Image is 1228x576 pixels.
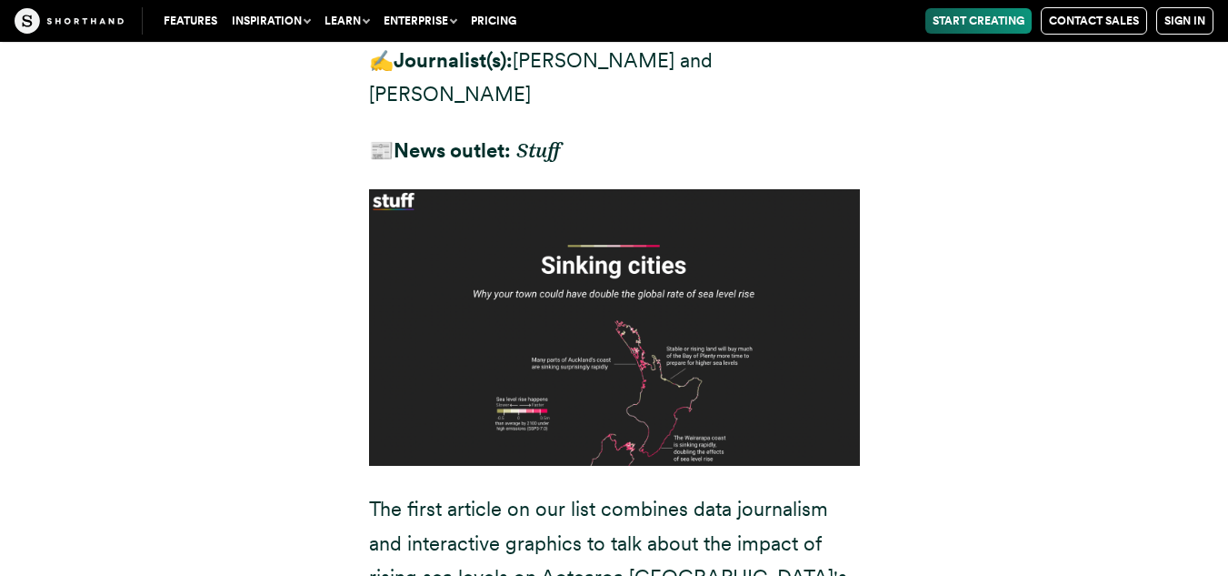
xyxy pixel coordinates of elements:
button: Enterprise [376,8,464,34]
img: White text on a black background reads "sinking cities: why your town could have double the globa... [369,189,860,466]
img: The Craft [15,8,124,34]
a: Sign in [1156,7,1213,35]
em: Stuff [516,138,560,162]
p: ✍️ [PERSON_NAME] and [PERSON_NAME] [369,44,860,112]
p: 📰 [369,134,860,167]
a: Contact Sales [1041,7,1147,35]
a: Start Creating [925,8,1032,34]
button: Learn [317,8,376,34]
button: Inspiration [225,8,317,34]
a: Features [156,8,225,34]
strong: News outlet: [394,138,511,162]
strong: Journalist(s): [394,48,513,72]
a: Pricing [464,8,524,34]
